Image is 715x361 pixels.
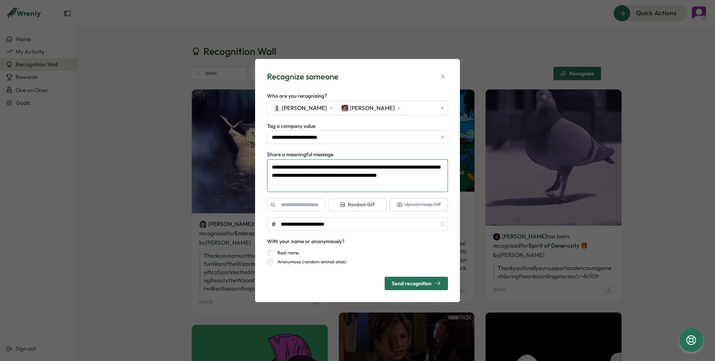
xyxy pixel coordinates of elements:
[274,105,280,112] img: Kyle Peterson
[267,71,339,82] div: Recognize someone
[267,122,315,131] label: Tag a company value
[392,280,441,286] div: Send recognition
[273,250,299,256] label: Real name
[267,92,327,100] label: Who are you recognizing?
[267,238,344,246] div: With your name or anonymously?
[273,259,346,265] label: Anonymous (random animal alias)
[267,151,333,159] label: Share a meaningful message
[340,201,375,208] span: Random GIF
[385,277,448,290] button: Send recognition
[350,104,395,112] span: [PERSON_NAME]
[282,104,327,112] span: [PERSON_NAME]
[328,198,387,211] button: Random GIF
[341,105,348,112] img: Shreya Chatterjee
